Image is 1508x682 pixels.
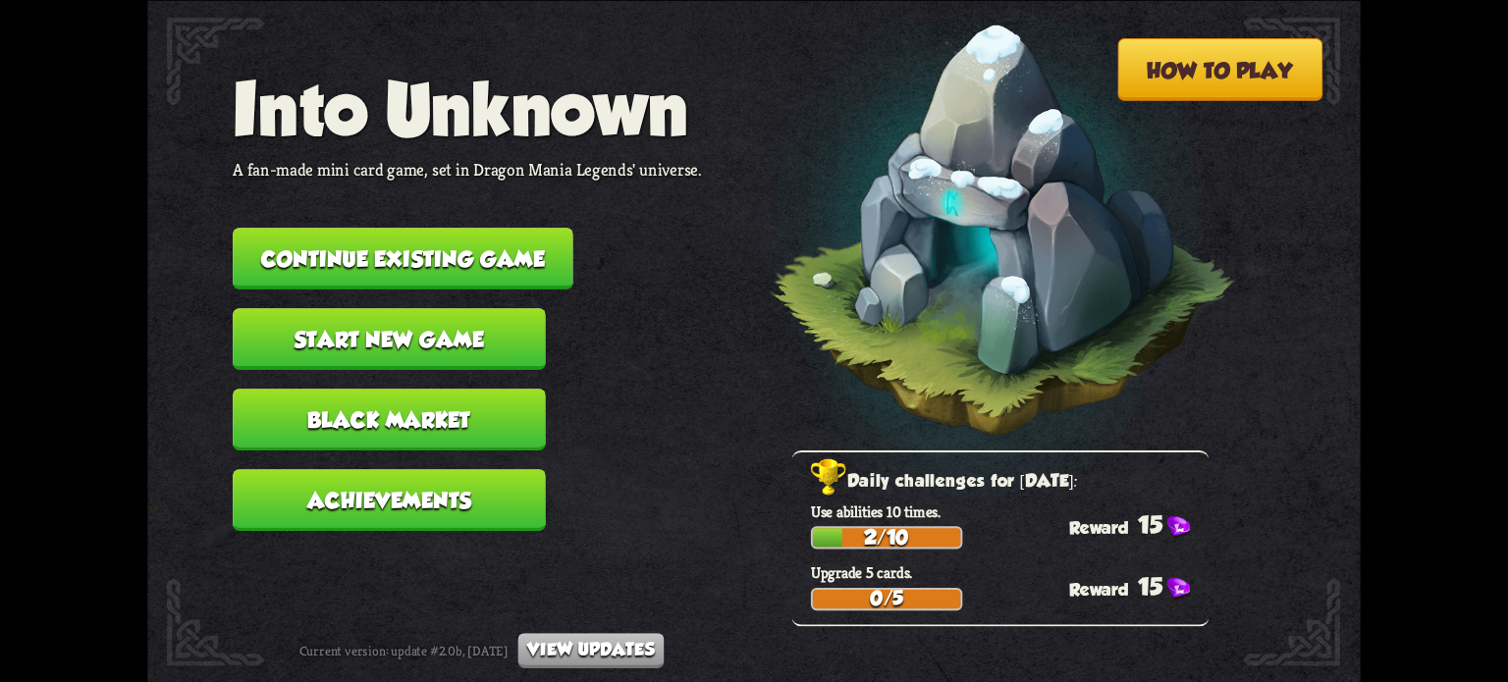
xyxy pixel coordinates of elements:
[233,228,573,289] button: Continue existing game
[1069,573,1209,601] div: 15
[1069,511,1209,539] div: 15
[1117,38,1322,101] button: How to play
[233,308,546,370] button: Start new game
[233,158,702,180] p: A fan-made mini card game, set in Dragon Mania Legends' universe.
[813,528,961,547] div: 2/10
[233,67,702,149] h1: Into Unknown
[811,458,847,497] img: Golden_Trophy_Icon.png
[813,589,961,607] div: 0/5
[811,501,1209,521] p: Use abilities 10 times.
[518,633,665,668] button: View updates
[299,633,665,668] div: Current version: update #2.0b, [DATE]
[233,469,546,531] button: Achievements
[811,562,1209,582] p: Upgrade 5 cards.
[233,389,546,450] button: Black Market
[811,466,1209,497] h2: Daily challenges for [DATE]:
